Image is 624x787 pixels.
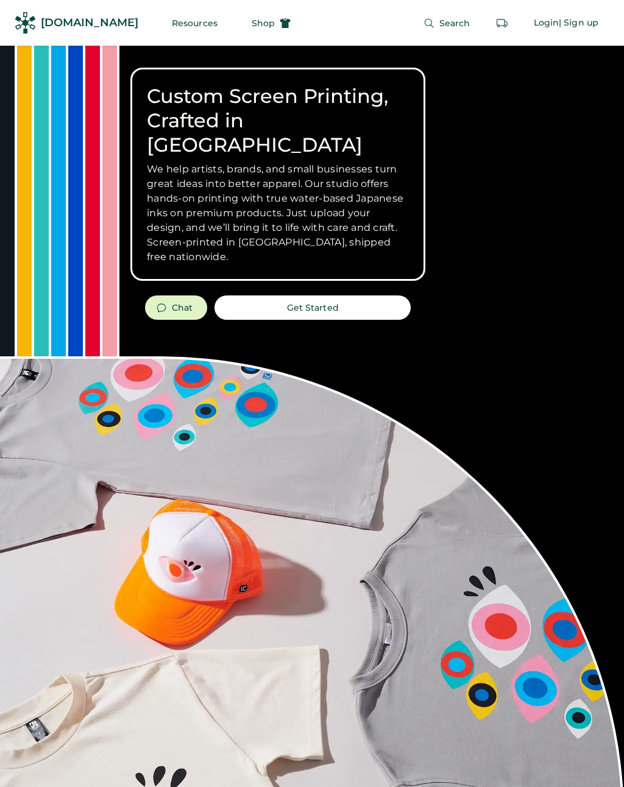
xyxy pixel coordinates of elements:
[409,11,485,35] button: Search
[214,295,411,320] button: Get Started
[237,11,305,35] button: Shop
[15,12,36,34] img: Rendered Logo - Screens
[157,11,232,35] button: Resources
[252,19,275,27] span: Shop
[145,295,207,320] button: Chat
[534,17,559,29] div: Login
[490,11,514,35] button: Retrieve an order
[559,17,598,29] div: | Sign up
[147,84,409,157] h1: Custom Screen Printing, Crafted in [GEOGRAPHIC_DATA]
[439,19,470,27] span: Search
[41,15,138,30] div: [DOMAIN_NAME]
[147,162,409,264] h3: We help artists, brands, and small businesses turn great ideas into better apparel. Our studio of...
